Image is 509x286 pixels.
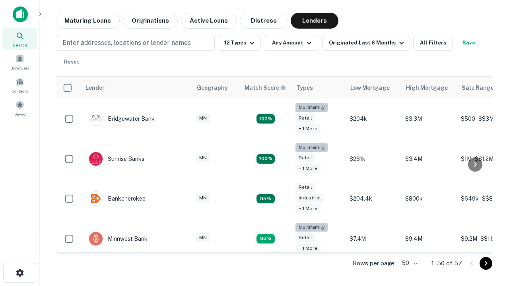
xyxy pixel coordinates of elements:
td: $204k [346,99,401,139]
td: $800k [401,179,457,219]
div: + 1 more [295,124,321,133]
div: Multifamily [295,223,328,232]
div: + 1 more [295,164,321,173]
h6: Match Score [245,83,284,92]
img: picture [89,112,103,126]
th: Types [291,77,346,99]
p: Enter addresses, locations or lender names [62,38,191,48]
div: Lender [85,83,105,93]
div: Matching Properties: 17, hasApolloMatch: undefined [256,114,275,124]
button: Any Amount [264,35,319,51]
div: Retail [295,233,315,242]
div: Matching Properties: 6, hasApolloMatch: undefined [256,234,275,243]
th: High Mortgage [401,77,457,99]
div: Multifamily [295,143,328,152]
div: Sunrise Banks [89,152,144,166]
button: Active Loans [181,13,237,29]
img: capitalize-icon.png [13,6,28,22]
div: Capitalize uses an advanced AI algorithm to match your search with the best lender. The match sco... [245,83,286,92]
div: MN [196,233,210,242]
p: 1–50 of 57 [431,259,462,268]
button: Originated Last 6 Months [322,35,410,51]
div: Matching Properties: 9, hasApolloMatch: undefined [256,194,275,204]
div: Originated Last 6 Months [329,38,406,48]
button: Distress [240,13,288,29]
span: Search [13,42,27,48]
a: Contacts [2,74,37,96]
td: $9.4M [401,219,457,259]
iframe: Chat Widget [469,197,509,235]
div: + 1 more [295,244,321,253]
div: Industrial [295,193,324,203]
a: Borrowers [2,51,37,73]
td: $3.4M [401,139,457,179]
span: Saved [14,111,26,117]
td: $3.3M [401,99,457,139]
p: Rows per page: [353,259,396,268]
th: Geography [192,77,240,99]
a: Saved [2,97,37,119]
a: Search [2,28,37,50]
th: Low Mortgage [346,77,401,99]
div: Bankcherokee [89,191,146,206]
td: $7.4M [346,219,401,259]
div: MN [196,114,210,123]
button: Go to next page [480,257,492,270]
div: Sale Range [462,83,494,93]
img: picture [89,192,103,205]
button: 12 Types [218,35,260,51]
button: Reset [59,54,84,70]
div: Retail [295,153,315,162]
th: Capitalize uses an advanced AI algorithm to match your search with the best lender. The match sco... [240,77,291,99]
span: Contacts [12,88,28,94]
div: + 1 more [295,204,321,213]
div: 50 [399,257,419,269]
td: $204.4k [346,179,401,219]
div: MN [196,193,210,203]
div: MN [196,153,210,162]
img: picture [89,232,103,245]
img: picture [89,152,103,166]
button: Maturing Loans [56,13,120,29]
div: Geography [197,83,228,93]
div: Multifamily [295,103,328,112]
button: Lenders [291,13,338,29]
td: $261k [346,139,401,179]
span: Borrowers [10,65,29,71]
div: Bridgewater Bank [89,112,155,126]
div: Minnwest Bank [89,232,148,246]
button: Enter addresses, locations or lender names [56,35,215,51]
div: Retail [295,114,315,123]
div: Retail [295,183,315,192]
button: Originations [123,13,178,29]
button: Save your search to get updates of matches that match your search criteria. [456,35,482,51]
div: High Mortgage [406,83,448,93]
div: Types [296,83,313,93]
th: Lender [81,77,192,99]
button: All Filters [413,35,453,51]
div: Low Mortgage [350,83,390,93]
div: Matching Properties: 11, hasApolloMatch: undefined [256,154,275,164]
